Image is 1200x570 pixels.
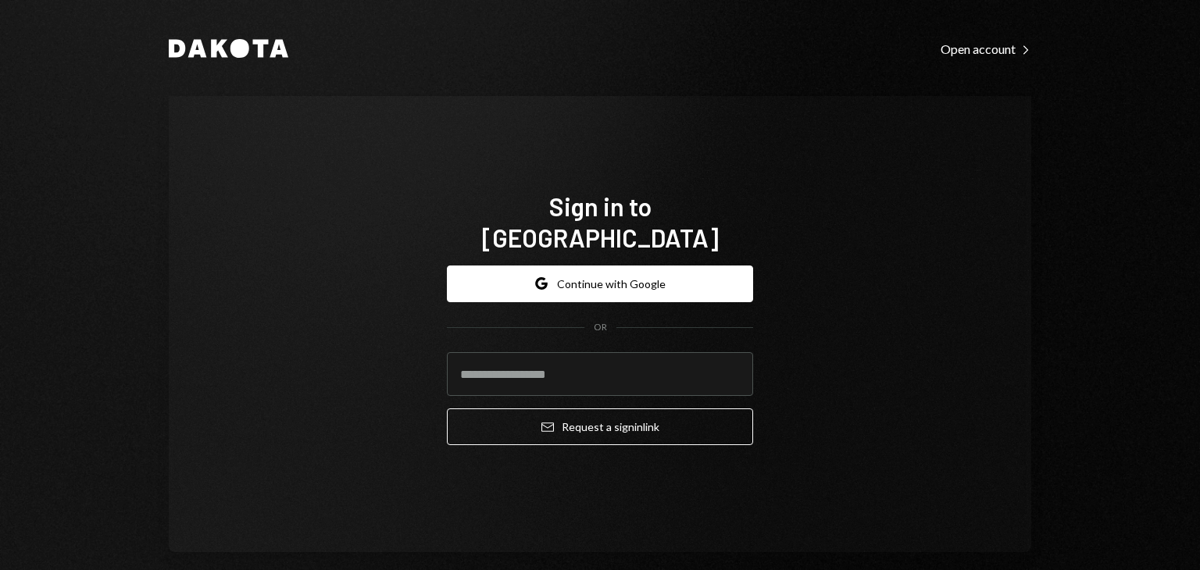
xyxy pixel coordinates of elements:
a: Open account [941,40,1031,57]
div: Open account [941,41,1031,57]
h1: Sign in to [GEOGRAPHIC_DATA] [447,191,753,253]
keeper-lock: Open Keeper Popup [722,365,741,383]
button: Request a signinlink [447,408,753,445]
div: OR [594,321,607,334]
button: Continue with Google [447,265,753,302]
